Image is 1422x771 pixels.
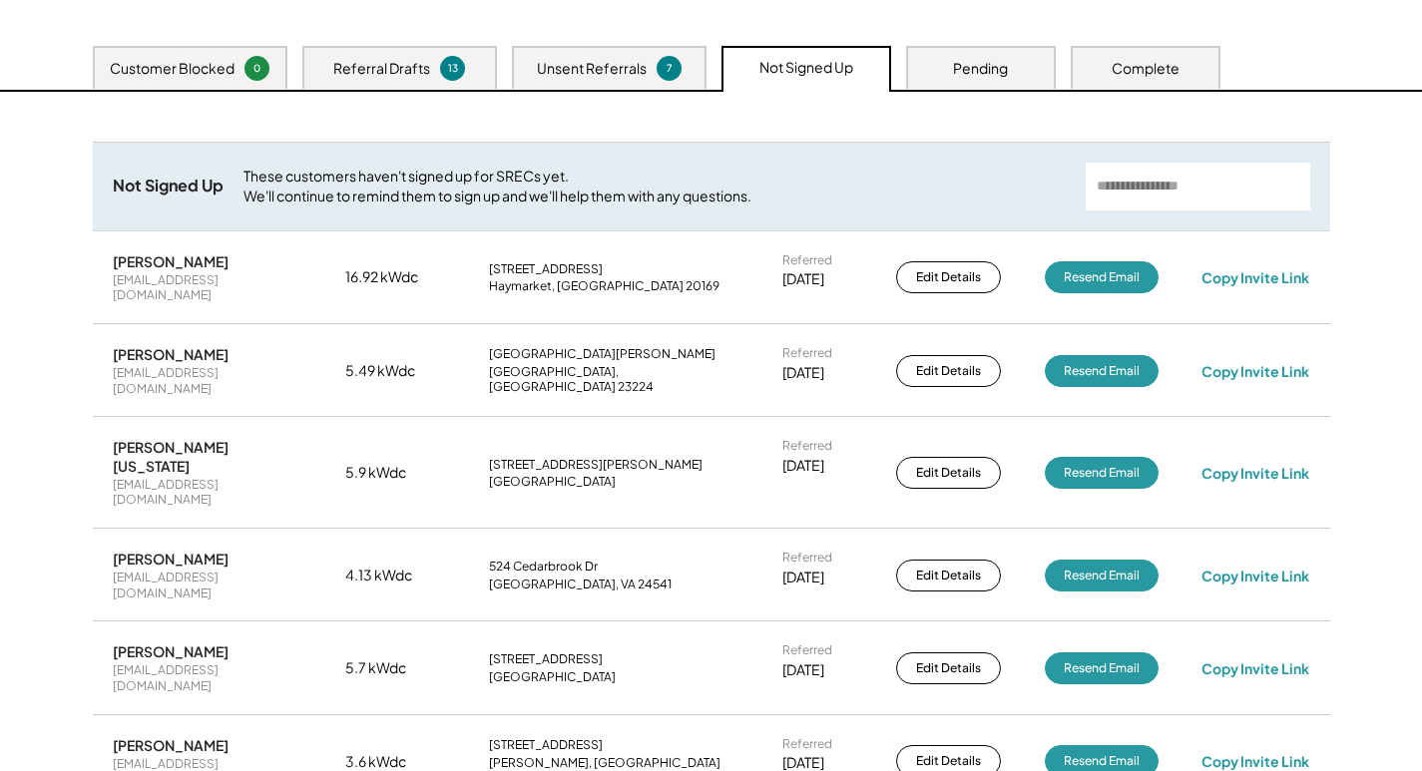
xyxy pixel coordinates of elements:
[489,278,719,294] div: Haymarket, [GEOGRAPHIC_DATA] 20169
[243,167,1066,205] div: These customers haven't signed up for SRECs yet. We'll continue to remind them to sign up and we'...
[782,550,832,566] div: Referred
[110,59,235,79] div: Customer Blocked
[896,560,1001,591] button: Edit Details
[1201,567,1309,584] div: Copy Invite Link
[113,662,302,693] div: [EMAIL_ADDRESS][DOMAIN_NAME]
[113,550,229,568] div: [PERSON_NAME]
[782,642,832,658] div: Referred
[896,457,1001,489] button: Edit Details
[113,345,229,363] div: [PERSON_NAME]
[782,252,832,268] div: Referred
[489,737,603,753] div: [STREET_ADDRESS]
[1045,355,1159,387] button: Resend Email
[782,736,832,752] div: Referred
[113,176,224,196] div: Not Signed Up
[489,457,703,473] div: [STREET_ADDRESS][PERSON_NAME]
[782,660,824,680] div: [DATE]
[345,566,445,585] div: 4.13 kWdc
[489,261,603,277] div: [STREET_ADDRESS]
[782,456,824,476] div: [DATE]
[782,438,832,454] div: Referred
[1112,59,1180,79] div: Complete
[247,61,266,76] div: 0
[113,252,229,270] div: [PERSON_NAME]
[1201,268,1309,286] div: Copy Invite Link
[489,669,616,685] div: [GEOGRAPHIC_DATA]
[759,58,853,78] div: Not Signed Up
[345,361,445,381] div: 5.49 kWdc
[489,474,616,490] div: [GEOGRAPHIC_DATA]
[489,577,672,592] div: [GEOGRAPHIC_DATA], VA 24541
[489,559,598,575] div: 524 Cedarbrook Dr
[896,355,1001,387] button: Edit Details
[660,61,679,76] div: 7
[113,477,302,508] div: [EMAIL_ADDRESS][DOMAIN_NAME]
[896,261,1001,293] button: Edit Details
[345,658,445,678] div: 5.7 kWdc
[113,570,302,600] div: [EMAIL_ADDRESS][DOMAIN_NAME]
[1201,752,1309,770] div: Copy Invite Link
[113,438,302,474] div: [PERSON_NAME][US_STATE]
[113,736,229,754] div: [PERSON_NAME]
[1201,464,1309,482] div: Copy Invite Link
[1201,659,1309,677] div: Copy Invite Link
[537,59,647,79] div: Unsent Referrals
[1045,457,1159,489] button: Resend Email
[782,269,824,289] div: [DATE]
[782,363,824,383] div: [DATE]
[333,59,430,79] div: Referral Drafts
[489,364,738,395] div: [GEOGRAPHIC_DATA], [GEOGRAPHIC_DATA] 23224
[113,365,302,396] div: [EMAIL_ADDRESS][DOMAIN_NAME]
[1201,362,1309,380] div: Copy Invite Link
[1045,560,1159,591] button: Resend Email
[489,651,603,667] div: [STREET_ADDRESS]
[1045,261,1159,293] button: Resend Email
[443,61,462,76] div: 13
[1045,652,1159,684] button: Resend Email
[896,652,1001,684] button: Edit Details
[953,59,1008,79] div: Pending
[345,463,445,483] div: 5.9 kWdc
[113,272,302,303] div: [EMAIL_ADDRESS][DOMAIN_NAME]
[345,267,445,287] div: 16.92 kWdc
[782,345,832,361] div: Referred
[489,346,715,362] div: [GEOGRAPHIC_DATA][PERSON_NAME]
[782,568,824,587] div: [DATE]
[113,642,229,660] div: [PERSON_NAME]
